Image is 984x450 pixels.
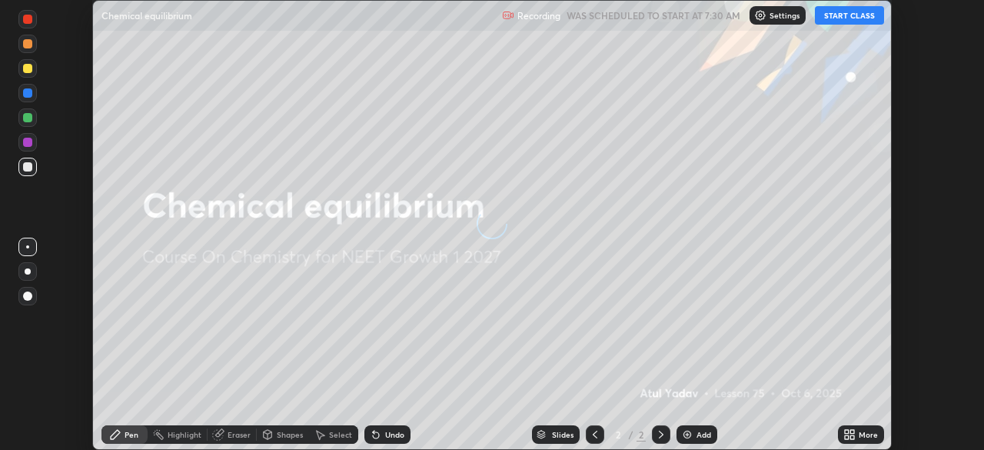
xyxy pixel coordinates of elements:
div: / [629,430,633,439]
div: 2 [610,430,626,439]
div: Undo [385,431,404,438]
p: Settings [770,12,799,19]
h5: WAS SCHEDULED TO START AT 7:30 AM [567,8,740,22]
div: Highlight [168,431,201,438]
img: class-settings-icons [754,9,766,22]
div: Eraser [228,431,251,438]
div: Pen [125,431,138,438]
div: 2 [637,428,646,442]
p: Recording [517,10,560,22]
div: Shapes [277,431,303,438]
div: Select [329,431,352,438]
div: More [859,431,878,438]
img: recording.375f2c34.svg [502,9,514,22]
button: START CLASS [815,6,884,25]
img: add-slide-button [681,428,693,441]
div: Add [696,431,711,438]
div: Slides [552,431,573,438]
p: Chemical equilibrium [101,9,192,22]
